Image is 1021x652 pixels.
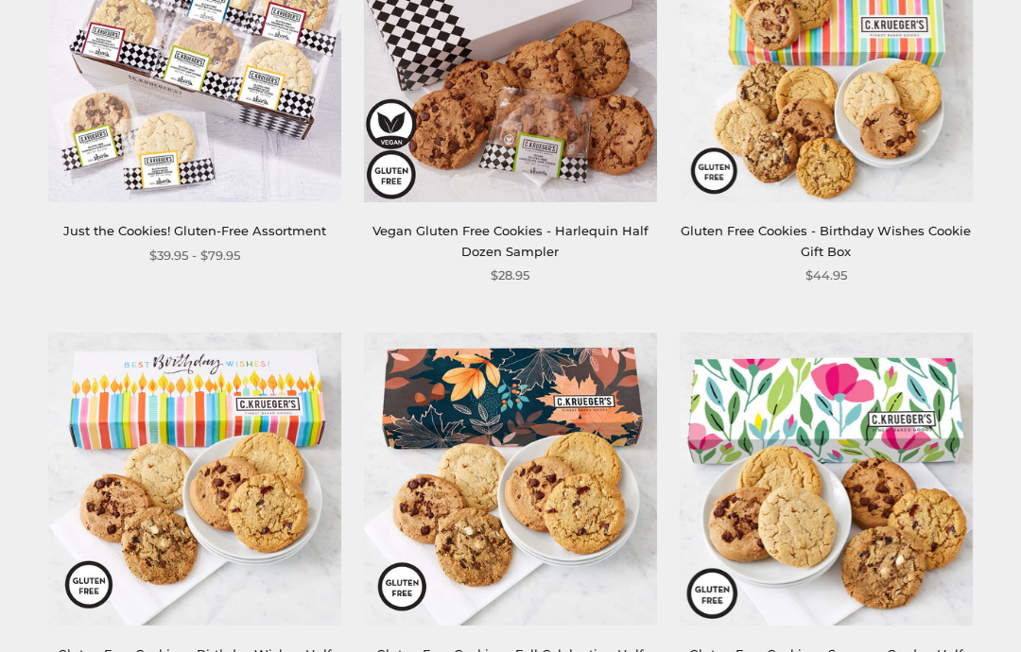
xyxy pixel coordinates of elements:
iframe: Sign Up via Text for Offers [15,580,196,637]
img: Gluten Free Cookies - Summer Garden Half Dozen Sampler [680,333,973,626]
span: $39.95 - $79.95 [149,246,240,266]
a: Vegan Gluten Free Cookies - Harlequin Half Dozen Sampler [372,223,649,258]
a: Gluten Free Cookies - Birthday Wishes Cookie Gift Box [681,223,971,258]
span: $28.95 [491,266,529,285]
span: $44.95 [805,266,847,285]
img: Gluten Free Cookies - Fall Celebration Half Dozen Sampler [364,333,657,626]
img: Gluten Free Cookies - Birthday Wishes Half Dozen Sampler [48,333,341,626]
a: Just the Cookies! Gluten-Free Assortment [63,223,326,238]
